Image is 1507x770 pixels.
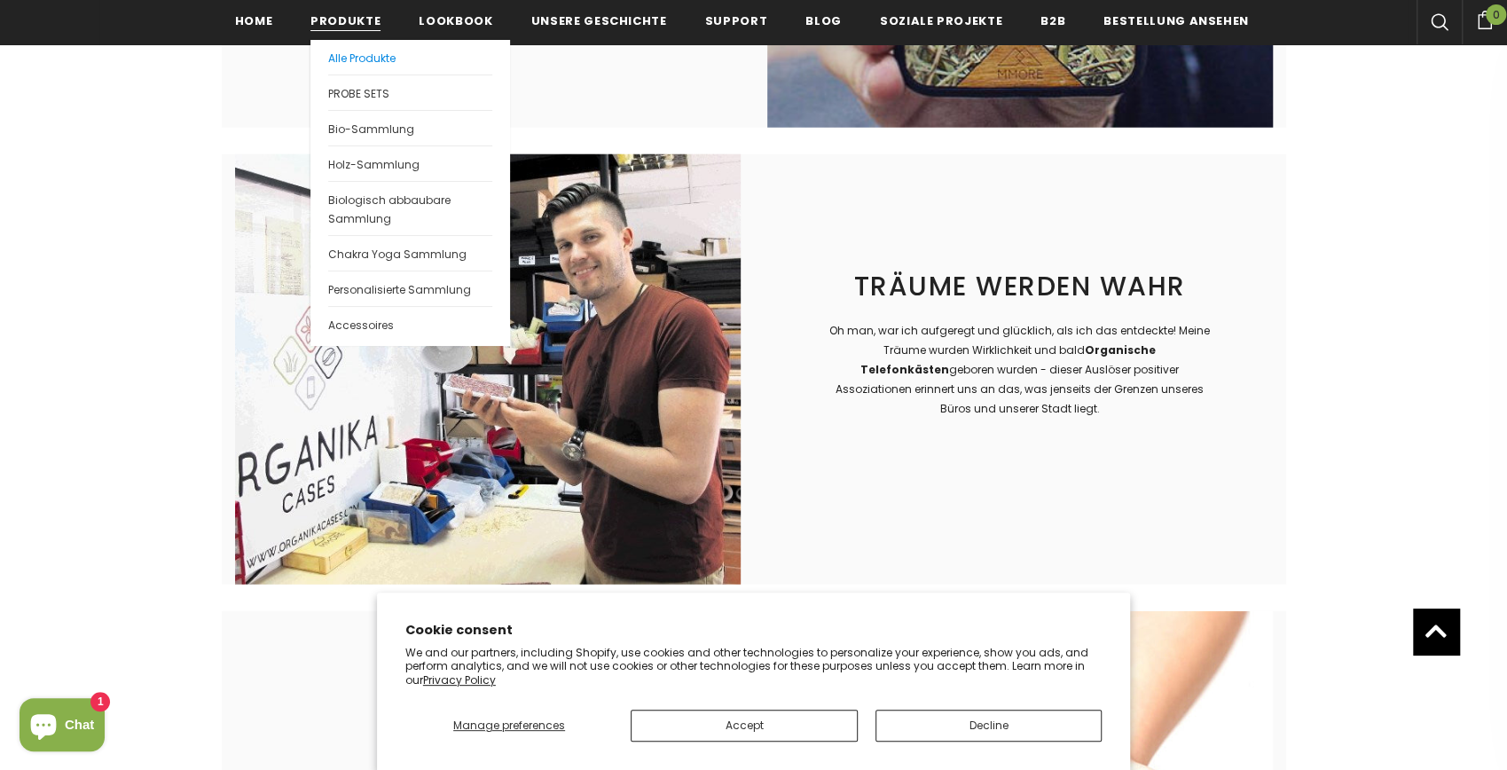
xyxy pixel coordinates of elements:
[328,235,492,271] a: Chakra Yoga Sammlung
[860,342,1156,377] b: Organische Telefonkästen
[1462,8,1507,29] a: 0
[328,145,492,181] a: Holz-Sammlung
[328,75,492,110] a: PROBE SETS
[328,86,389,101] span: PROBE SETS
[854,267,1186,305] span: Träume werden wahr
[310,12,381,29] span: Produkte
[328,306,492,342] a: Accessoires
[328,40,492,75] a: Alle Produkte
[405,646,1103,687] p: We and our partners, including Shopify, use cookies and other technologies to personalize your ex...
[328,110,492,145] a: Bio-Sammlung
[875,710,1102,742] button: Decline
[328,318,394,333] span: Accessoires
[328,51,396,66] span: Alle Produkte
[235,12,273,29] span: Home
[1486,4,1506,25] span: 0
[328,271,492,306] a: Personalisierte Sammlung
[705,12,768,29] span: Support
[328,192,451,226] span: Biologisch abbaubare Sammlung
[828,321,1212,419] div: Oh man, war ich aufgeregt und glücklich, als ich das entdeckte! Meine Träume wurden Wirklichkeit ...
[328,157,420,172] span: Holz-Sammlung
[423,672,496,687] a: Privacy Policy
[14,698,110,756] inbox-online-store-chat: Shopify online store chat
[328,122,414,137] span: Bio-Sammlung
[419,12,492,29] span: Lookbook
[328,282,471,297] span: Personalisierte Sammlung
[328,247,467,262] span: Chakra Yoga Sammlung
[453,718,565,733] span: Manage preferences
[631,710,857,742] button: Accept
[880,12,1002,29] span: Soziale Projekte
[531,12,667,29] span: Unsere Geschichte
[1103,12,1249,29] span: Bestellung ansehen
[1040,12,1065,29] span: B2B
[328,181,492,235] a: Biologisch abbaubare Sammlung
[405,710,614,742] button: Manage preferences
[405,621,1103,640] h2: Cookie consent
[805,12,842,29] span: Blog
